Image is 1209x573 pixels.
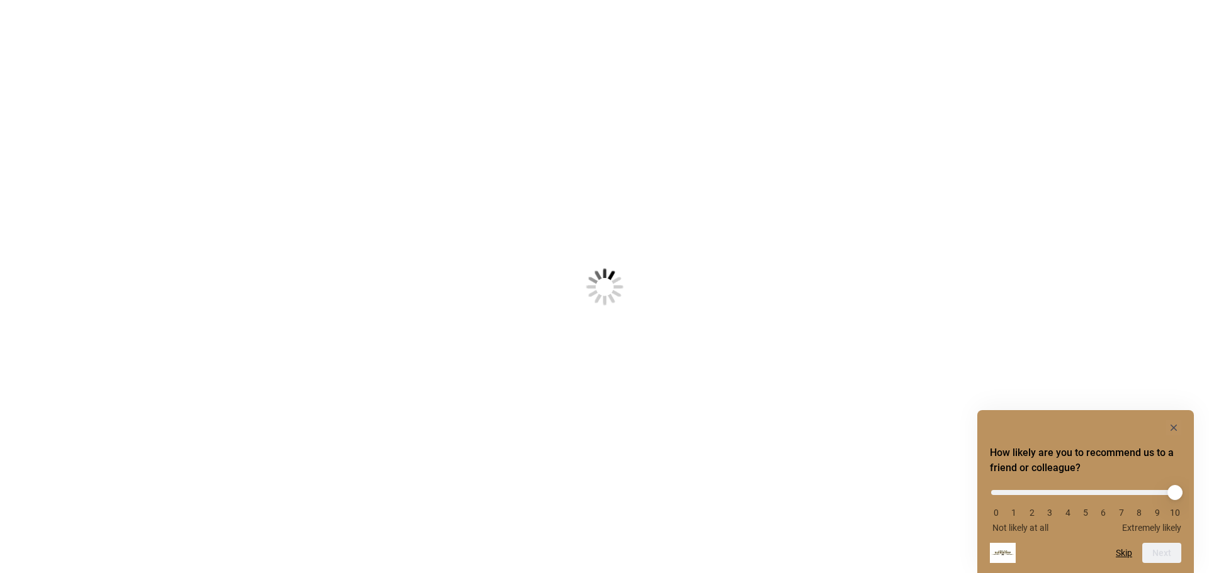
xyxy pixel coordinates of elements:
li: 7 [1115,508,1128,518]
div: How likely are you to recommend us to a friend or colleague? Select an option from 0 to 10, with ... [990,420,1181,563]
img: Loading [524,206,685,367]
button: Hide survey [1166,420,1181,435]
li: 5 [1079,508,1092,518]
h2: How likely are you to recommend us to a friend or colleague? Select an option from 0 to 10, with ... [990,445,1181,476]
li: 2 [1026,508,1038,518]
li: 8 [1133,508,1145,518]
li: 3 [1043,508,1056,518]
span: Not likely at all [992,523,1048,533]
li: 1 [1007,508,1020,518]
button: Skip [1116,548,1132,558]
li: 0 [990,508,1002,518]
div: How likely are you to recommend us to a friend or colleague? Select an option from 0 to 10, with ... [990,481,1181,533]
li: 4 [1062,508,1074,518]
span: Extremely likely [1122,523,1181,533]
li: 6 [1097,508,1110,518]
button: Next question [1142,543,1181,563]
li: 10 [1169,508,1181,518]
li: 9 [1151,508,1164,518]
